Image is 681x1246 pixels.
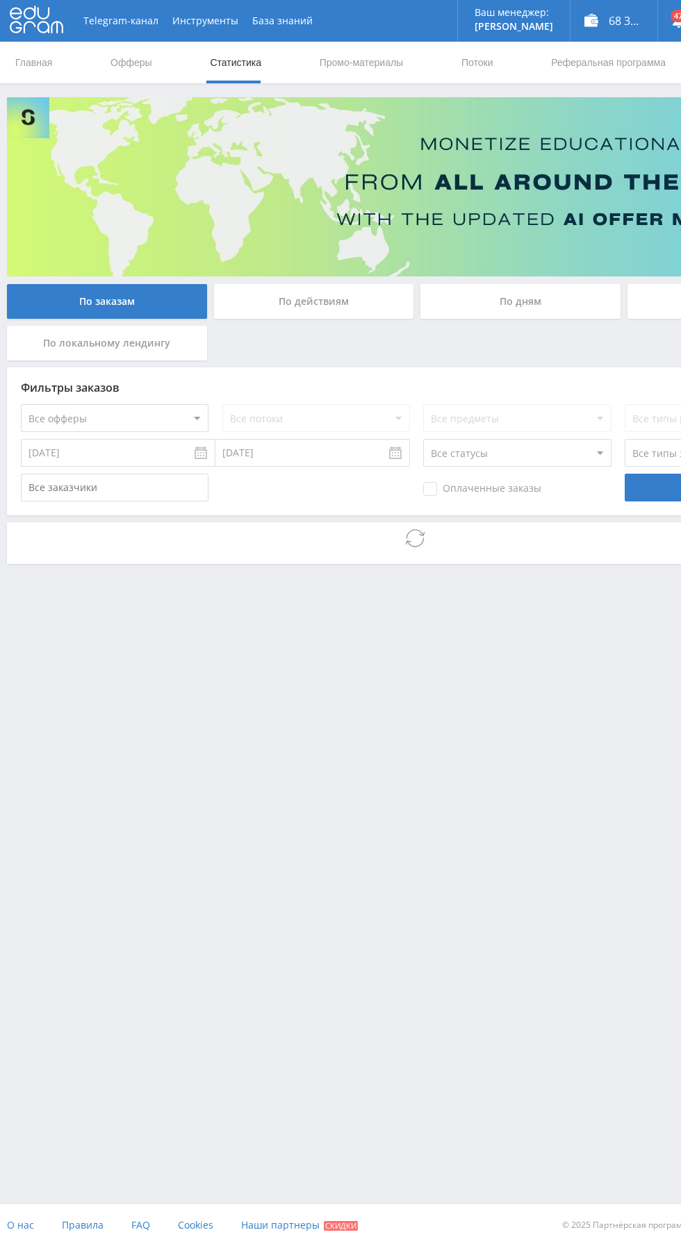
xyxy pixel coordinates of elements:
a: Потоки [460,42,495,83]
span: FAQ [131,1218,150,1231]
a: Статистика [208,42,263,83]
span: Наши партнеры [241,1218,320,1231]
a: FAQ [131,1204,150,1246]
div: По действиям [214,284,414,319]
span: Скидки [324,1221,358,1231]
span: Оплаченные заказы [423,482,541,496]
div: По локальному лендингу [7,326,207,360]
a: Промо-материалы [318,42,404,83]
a: Правила [62,1204,104,1246]
input: Все заказчики [21,474,208,501]
a: Cookies [178,1204,213,1246]
a: Наши партнеры Скидки [241,1204,358,1246]
a: О нас [7,1204,34,1246]
a: Офферы [109,42,154,83]
p: Ваш менеджер: [475,7,553,18]
div: По заказам [7,284,207,319]
span: Cookies [178,1218,213,1231]
a: Главная [14,42,54,83]
a: Реферальная программа [550,42,667,83]
span: О нас [7,1218,34,1231]
div: По дням [420,284,621,319]
p: [PERSON_NAME] [475,21,553,32]
span: Правила [62,1218,104,1231]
